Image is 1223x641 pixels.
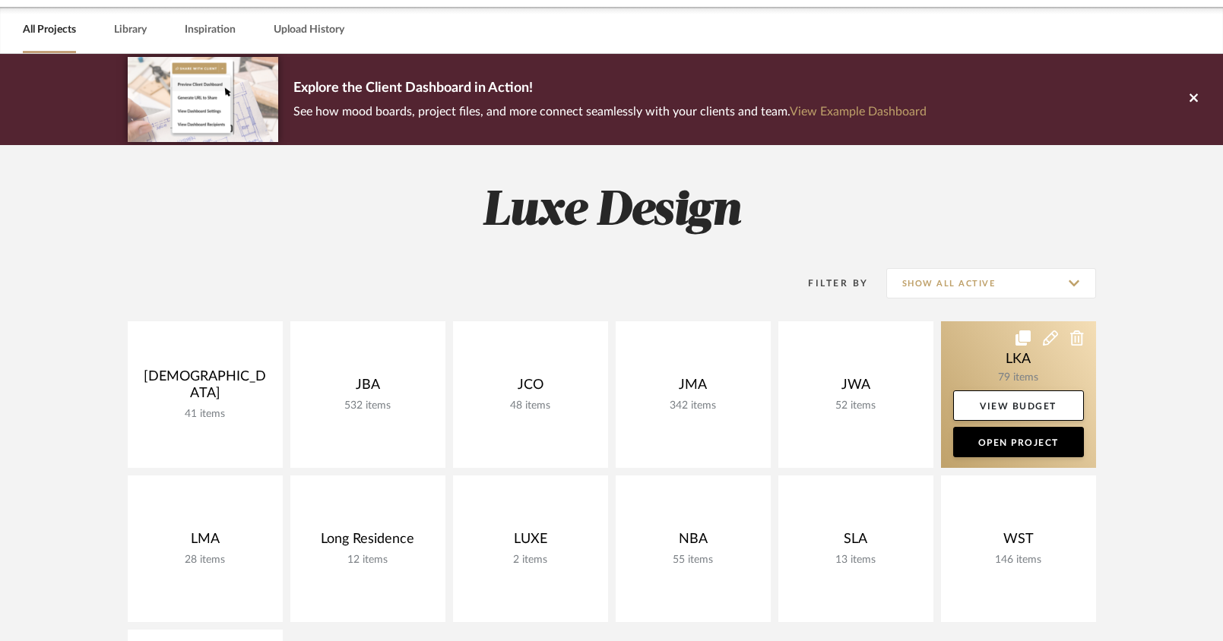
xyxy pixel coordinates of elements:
[953,554,1084,567] div: 146 items
[293,77,927,101] p: Explore the Client Dashboard in Action!
[293,101,927,122] p: See how mood boards, project files, and more connect seamlessly with your clients and team.
[628,399,759,412] div: 342 items
[128,57,278,141] img: d5d033c5-7b12-40c2-a960-1ecee1989c38.png
[790,106,927,118] a: View Example Dashboard
[791,377,921,399] div: JWA
[953,390,1084,421] a: View Budget
[628,531,759,554] div: NBA
[628,377,759,399] div: JMA
[185,20,236,40] a: Inspiration
[114,20,147,40] a: Library
[628,554,759,567] div: 55 items
[791,399,921,412] div: 52 items
[23,20,76,40] a: All Projects
[303,399,433,412] div: 532 items
[789,276,869,291] div: Filter By
[303,531,433,554] div: Long Residence
[791,554,921,567] div: 13 items
[953,531,1084,554] div: WST
[953,427,1084,457] a: Open Project
[303,554,433,567] div: 12 items
[465,377,596,399] div: JCO
[465,554,596,567] div: 2 items
[140,408,271,421] div: 41 items
[140,554,271,567] div: 28 items
[274,20,344,40] a: Upload History
[303,377,433,399] div: JBA
[465,399,596,412] div: 48 items
[465,531,596,554] div: LUXE
[65,183,1159,240] h2: Luxe Design
[140,531,271,554] div: LMA
[791,531,921,554] div: SLA
[140,368,271,408] div: [DEMOGRAPHIC_DATA]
